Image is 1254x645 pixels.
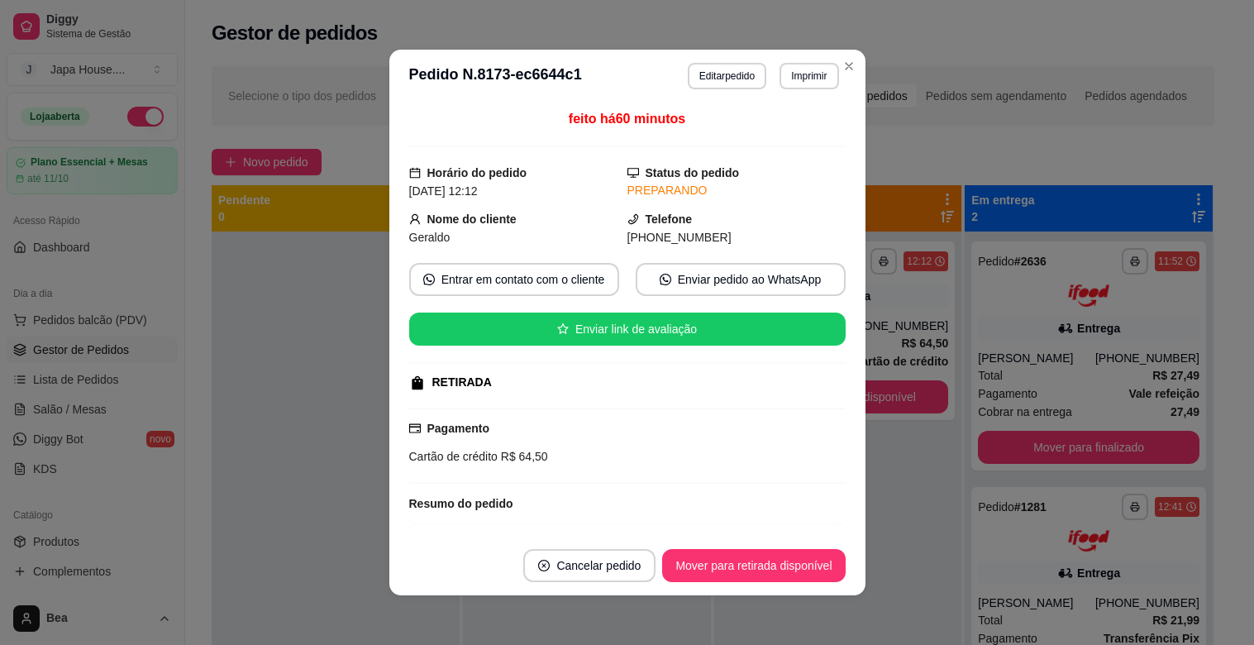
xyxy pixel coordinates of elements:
div: PREPARANDO [627,182,846,199]
strong: Status do pedido [646,166,740,179]
span: credit-card [409,423,421,434]
button: whats-appEntrar em contato com o cliente [409,263,619,296]
button: Mover para retirada disponível [662,549,845,582]
button: starEnviar link de avaliação [409,313,846,346]
span: R$ 64,50 [498,450,548,463]
div: RETIRADA [432,374,492,391]
strong: Pagamento [427,422,489,435]
button: Editarpedido [688,63,766,89]
span: desktop [627,167,639,179]
strong: Resumo do pedido [409,497,513,510]
span: [PHONE_NUMBER] [627,231,732,244]
button: Close [836,53,862,79]
span: Geraldo [409,231,451,244]
span: calendar [409,167,421,179]
strong: Telefone [646,213,693,226]
span: phone [627,213,639,225]
strong: Horário do pedido [427,166,527,179]
span: [DATE] 12:12 [409,184,478,198]
span: feito há 60 minutos [569,112,685,126]
span: Cartão de crédito [409,450,498,463]
button: close-circleCancelar pedido [523,549,656,582]
span: whats-app [660,274,671,285]
button: whats-appEnviar pedido ao WhatsApp [636,263,846,296]
button: Imprimir [780,63,838,89]
strong: Nome do cliente [427,213,517,226]
h3: Pedido N. 8173-ec6644c1 [409,63,582,89]
span: close-circle [538,560,550,571]
span: user [409,213,421,225]
span: star [557,323,569,335]
span: whats-app [423,274,435,285]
